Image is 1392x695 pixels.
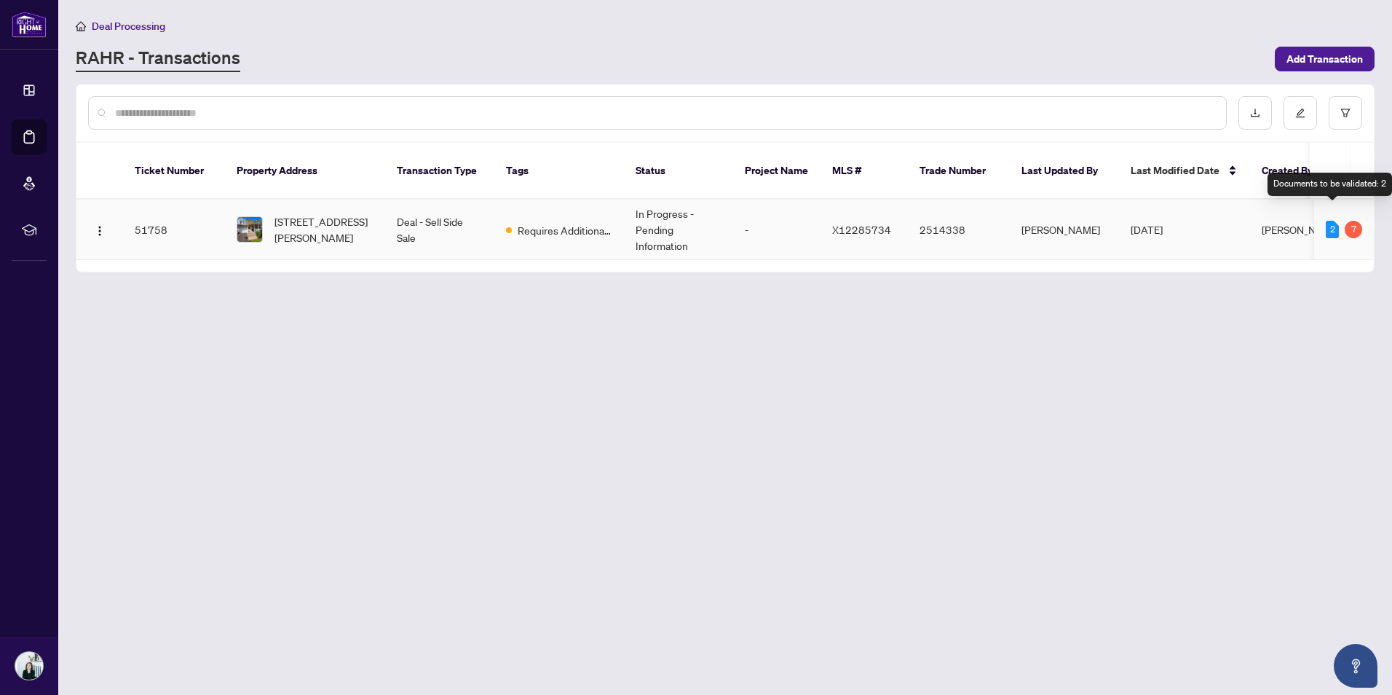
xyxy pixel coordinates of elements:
[123,200,225,260] td: 51758
[76,46,240,72] a: RAHR - Transactions
[820,143,908,200] th: MLS #
[518,222,612,238] span: Requires Additional Docs
[1345,221,1362,238] div: 7
[88,218,111,241] button: Logo
[908,143,1010,200] th: Trade Number
[76,21,86,31] span: home
[733,200,820,260] td: -
[1340,108,1351,118] span: filter
[1010,200,1119,260] td: [PERSON_NAME]
[1275,47,1375,71] button: Add Transaction
[123,143,225,200] th: Ticket Number
[1326,221,1339,238] div: 2
[1334,644,1377,688] button: Open asap
[1284,96,1317,130] button: edit
[1268,173,1392,196] div: Documents to be validated: 2
[1131,223,1163,236] span: [DATE]
[832,223,891,236] span: X12285734
[624,143,733,200] th: Status
[1250,143,1337,200] th: Created By
[624,200,733,260] td: In Progress - Pending Information
[1119,143,1250,200] th: Last Modified Date
[94,225,106,237] img: Logo
[1250,108,1260,118] span: download
[12,11,47,38] img: logo
[237,217,262,242] img: thumbnail-img
[1262,223,1340,236] span: [PERSON_NAME]
[1286,47,1363,71] span: Add Transaction
[225,143,385,200] th: Property Address
[15,652,43,680] img: Profile Icon
[1010,143,1119,200] th: Last Updated By
[92,20,165,33] span: Deal Processing
[1295,108,1305,118] span: edit
[494,143,624,200] th: Tags
[385,143,494,200] th: Transaction Type
[1238,96,1272,130] button: download
[1131,162,1219,178] span: Last Modified Date
[274,213,373,246] span: [STREET_ADDRESS][PERSON_NAME]
[1329,96,1362,130] button: filter
[733,143,820,200] th: Project Name
[385,200,494,260] td: Deal - Sell Side Sale
[908,200,1010,260] td: 2514338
